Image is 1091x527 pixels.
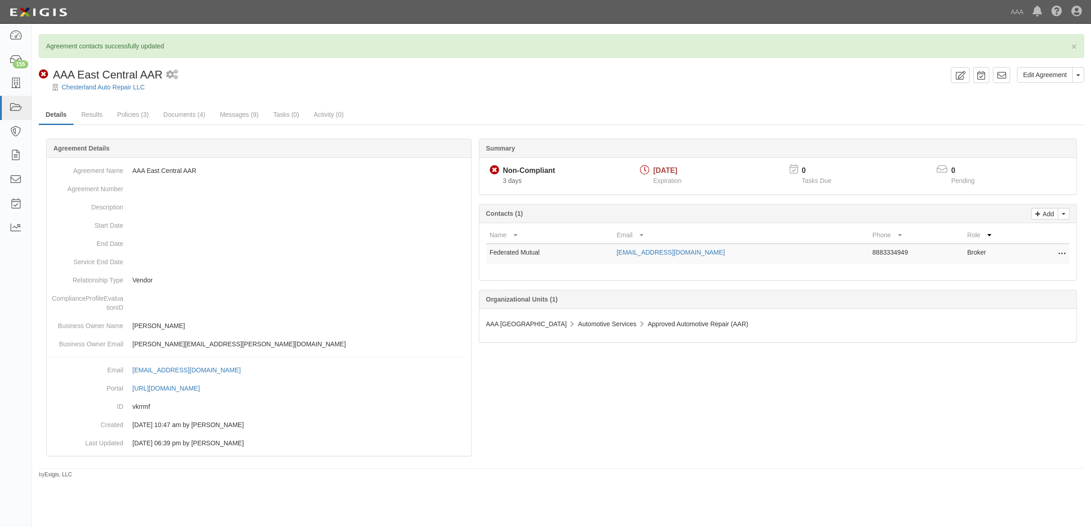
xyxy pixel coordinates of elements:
[166,70,178,80] i: 1 scheduled workflow
[653,167,677,174] span: [DATE]
[617,249,725,256] a: [EMAIL_ADDRESS][DOMAIN_NAME]
[951,177,975,184] span: Pending
[53,145,110,152] b: Agreement Details
[1040,209,1054,219] p: Add
[132,365,241,375] div: [EMAIL_ADDRESS][DOMAIN_NAME]
[486,145,515,152] b: Summary
[50,397,123,411] dt: ID
[39,70,48,79] i: Non-Compliant
[613,227,869,244] th: Email
[486,244,613,264] td: Federated Mutual
[62,83,145,91] a: Chesterland Auto Repair LLC
[1006,3,1028,21] a: AAA
[13,60,28,68] div: 155
[486,227,613,244] th: Name
[50,379,123,393] dt: Portal
[490,166,499,175] i: Non-Compliant
[39,471,72,479] small: by
[132,385,210,392] a: [URL][DOMAIN_NAME]
[964,244,1033,264] td: Broker
[50,271,123,285] dt: Relationship Type
[802,166,843,176] p: 0
[50,361,123,375] dt: Email
[802,177,831,184] span: Tasks Due
[46,42,1077,51] p: Agreement contacts successfully updated
[50,271,467,289] dd: Vendor
[266,105,306,124] a: Tasks (0)
[1051,6,1062,17] i: Help Center - Complianz
[213,105,266,124] a: Messages (9)
[869,244,964,264] td: 8883334949
[50,335,123,349] dt: Business Owner Email
[50,216,123,230] dt: Start Date
[50,253,123,266] dt: Service End Date
[50,416,467,434] dd: [DATE] 10:47 am by [PERSON_NAME]
[132,321,467,330] p: [PERSON_NAME]
[50,289,123,312] dt: ComplianceProfileEvaluationID
[578,320,636,328] span: Automotive Services
[132,366,251,374] a: [EMAIL_ADDRESS][DOMAIN_NAME]
[50,434,467,452] dd: [DATE] 06:39 pm by [PERSON_NAME]
[486,320,567,328] span: AAA [GEOGRAPHIC_DATA]
[1071,41,1077,52] span: ×
[53,68,163,81] span: AAA East Central AAR
[486,210,523,217] b: Contacts (1)
[50,317,123,330] dt: Business Owner Name
[307,105,350,124] a: Activity (0)
[39,67,163,83] div: AAA East Central AAR
[50,434,123,448] dt: Last Updated
[648,320,748,328] span: Approved Automotive Repair (AAR)
[503,177,522,184] span: Since 09/06/2025
[50,397,467,416] dd: vkrrmf
[132,339,467,349] p: [PERSON_NAME][EMAIL_ADDRESS][PERSON_NAME][DOMAIN_NAME]
[45,471,72,478] a: Exigis, LLC
[1017,67,1073,83] a: Edit Agreement
[74,105,110,124] a: Results
[50,162,123,175] dt: Agreement Name
[50,198,123,212] dt: Description
[50,416,123,429] dt: Created
[1071,42,1077,51] button: Close
[1031,208,1058,219] a: Add
[964,227,1033,244] th: Role
[951,166,986,176] p: 0
[869,227,964,244] th: Phone
[50,162,467,180] dd: AAA East Central AAR
[157,105,212,124] a: Documents (4)
[50,180,123,193] dt: Agreement Number
[110,105,156,124] a: Policies (3)
[7,4,70,21] img: logo-5460c22ac91f19d4615b14bd174203de0afe785f0fc80cf4dbbc73dc1793850b.png
[50,235,123,248] dt: End Date
[486,296,558,303] b: Organizational Units (1)
[39,105,73,125] a: Details
[653,177,682,184] span: Expiration
[503,166,556,176] div: Non-Compliant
